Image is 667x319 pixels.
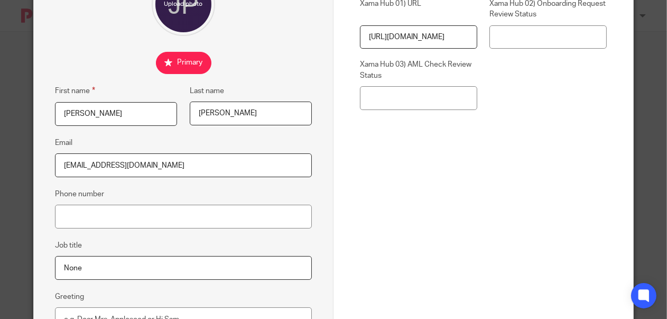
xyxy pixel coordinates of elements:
label: Phone number [55,189,104,199]
label: Job title [55,240,82,251]
label: Email [55,138,72,148]
label: First name [55,85,95,97]
label: Last name [190,86,224,96]
label: Greeting [55,291,84,302]
label: Xama Hub 03) AML Check Review Status [360,59,477,81]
